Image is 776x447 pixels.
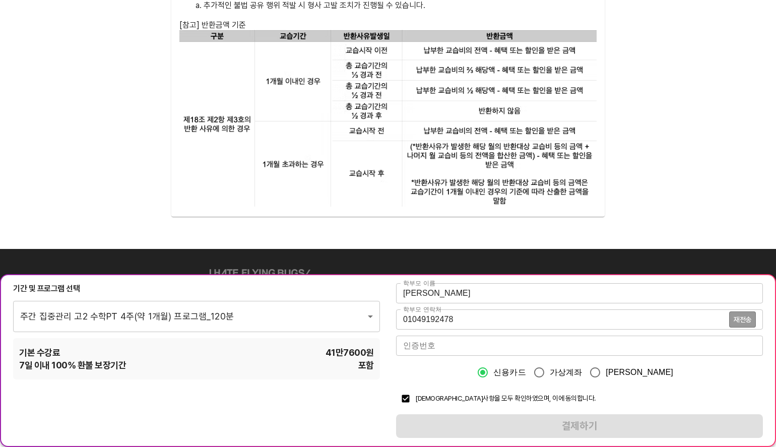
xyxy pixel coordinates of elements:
img: ihateflyingbugs [210,269,310,277]
span: 기본 수강료 [19,346,60,359]
button: 재전송 [729,311,756,328]
input: 학부모 연락처를 입력해주세요 [396,309,729,330]
div: 주간 집중관리 고2 수학PT 4주(약 1개월) 프로그램_120분 [13,300,380,332]
div: 기간 및 프로그램 선택 [13,283,380,294]
span: [DEMOGRAPHIC_DATA]사항을 모두 확인하였으며, 이에 동의합니다. [415,394,596,402]
span: 가상계좌 [550,366,583,378]
span: 신용카드 [493,366,526,378]
span: 재전송 [734,316,751,323]
span: [PERSON_NAME] [606,366,673,378]
div: [참고] 반환금액 기준 [179,20,597,30]
input: 학부모 이름을 입력해주세요 [396,283,763,303]
span: 41만7600 원 [326,346,374,359]
img: refund_policy.png [179,30,597,207]
span: 7 일 이내 100% 환불 보장기간 [19,359,126,371]
p: 추가적인 불법 공유 행위 적발 시 형사 고발 조치가 진행될 수 있습니다. [204,1,597,10]
span: 포함 [358,359,374,371]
